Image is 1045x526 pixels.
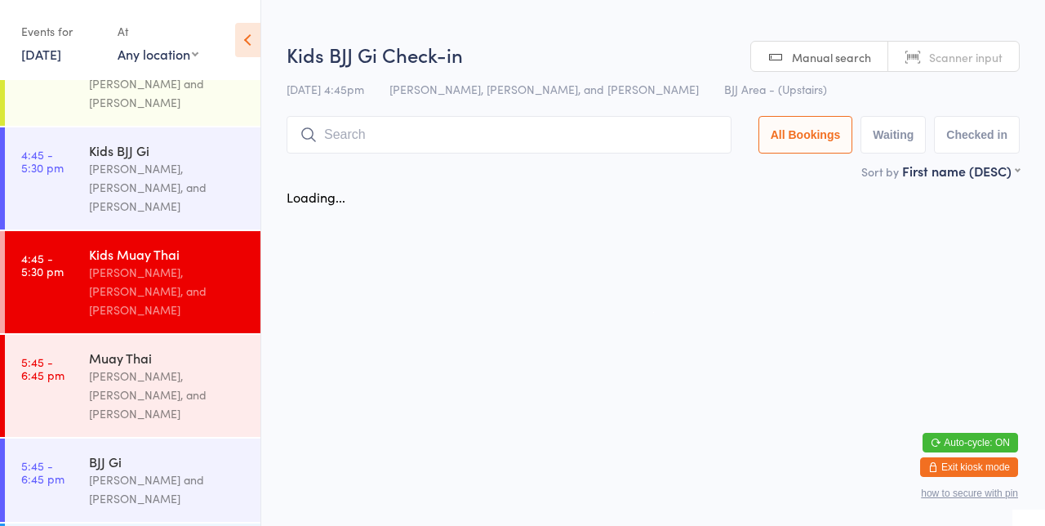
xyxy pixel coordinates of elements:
[89,245,247,263] div: Kids Muay Thai
[792,49,871,65] span: Manual search
[5,231,260,333] a: 4:45 -5:30 pmKids Muay Thai[PERSON_NAME], [PERSON_NAME], and [PERSON_NAME]
[724,81,827,97] span: BJJ Area - (Upstairs)
[89,349,247,367] div: Muay Thai
[860,116,926,154] button: Waiting
[89,141,247,159] div: Kids BJJ Gi
[89,159,247,216] div: [PERSON_NAME], [PERSON_NAME], and [PERSON_NAME]
[118,45,198,63] div: Any location
[923,433,1018,452] button: Auto-cycle: ON
[5,439,260,522] a: 5:45 -6:45 pmBJJ Gi[PERSON_NAME] and [PERSON_NAME]
[5,127,260,230] a: 4:45 -5:30 pmKids BJJ Gi[PERSON_NAME], [PERSON_NAME], and [PERSON_NAME]
[89,74,247,112] div: [PERSON_NAME] and [PERSON_NAME]
[21,252,64,278] time: 4:45 - 5:30 pm
[934,116,1020,154] button: Checked in
[89,367,247,423] div: [PERSON_NAME], [PERSON_NAME], and [PERSON_NAME]
[89,263,247,319] div: [PERSON_NAME], [PERSON_NAME], and [PERSON_NAME]
[287,116,731,154] input: Search
[5,335,260,437] a: 5:45 -6:45 pmMuay Thai[PERSON_NAME], [PERSON_NAME], and [PERSON_NAME]
[389,81,699,97] span: [PERSON_NAME], [PERSON_NAME], and [PERSON_NAME]
[21,355,64,381] time: 5:45 - 6:45 pm
[21,459,64,485] time: 5:45 - 6:45 pm
[921,488,1018,499] button: how to secure with pin
[287,188,345,206] div: Loading...
[287,41,1020,68] h2: Kids BJJ Gi Check-in
[861,163,899,180] label: Sort by
[287,81,364,97] span: [DATE] 4:45pm
[929,49,1003,65] span: Scanner input
[21,45,61,63] a: [DATE]
[920,457,1018,477] button: Exit kiosk mode
[118,18,198,45] div: At
[89,452,247,470] div: BJJ Gi
[89,470,247,508] div: [PERSON_NAME] and [PERSON_NAME]
[902,162,1020,180] div: First name (DESC)
[21,148,64,174] time: 4:45 - 5:30 pm
[21,18,101,45] div: Events for
[758,116,853,154] button: All Bookings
